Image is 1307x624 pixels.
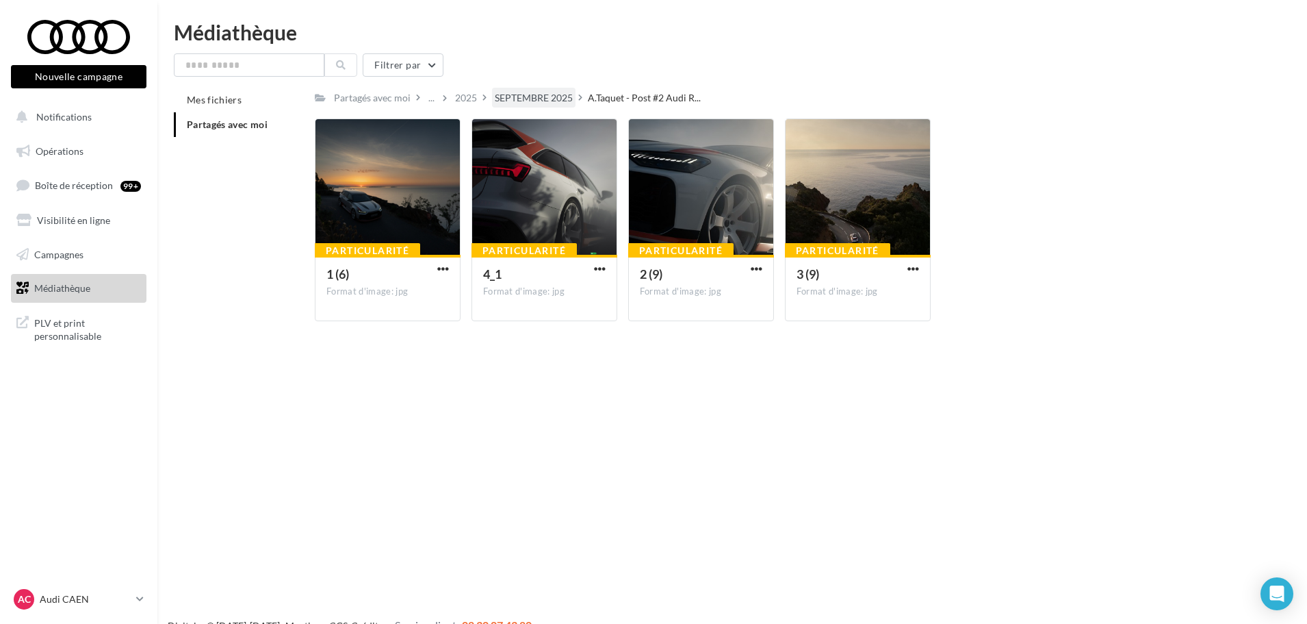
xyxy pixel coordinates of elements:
div: Partagés avec moi [334,91,411,105]
button: Notifications [8,103,144,132]
div: Open Intercom Messenger [1260,577,1293,610]
button: Nouvelle campagne [11,65,146,88]
a: Visibilité en ligne [8,206,149,235]
div: Particularité [628,243,734,258]
a: Boîte de réception99+ [8,171,149,200]
div: 2025 [455,91,477,105]
div: Particularité [315,243,420,258]
span: Mes fichiers [187,94,242,105]
div: Format d'image: jpg [640,286,762,298]
button: Filtrer par [363,53,443,77]
span: Boîte de réception [35,179,113,191]
span: 3 (9) [797,266,819,282]
span: PLV et print personnalisable [34,314,141,343]
div: Format d'image: jpg [483,286,606,298]
div: Particularité [471,243,577,258]
a: AC Audi CAEN [11,586,146,612]
span: AC [18,592,31,606]
span: Médiathèque [34,282,90,294]
div: SEPTEMBRE 2025 [495,91,573,105]
span: 1 (6) [326,266,349,282]
div: ... [426,88,437,108]
span: Opérations [36,145,83,157]
p: Audi CAEN [40,592,131,606]
a: Opérations [8,137,149,166]
span: Notifications [36,111,92,123]
div: Format d'image: jpg [326,286,449,298]
div: Particularité [785,243,890,258]
div: Format d'image: jpg [797,286,919,298]
span: Partagés avec moi [187,118,268,130]
span: 4_1 [483,266,502,282]
a: Médiathèque [8,274,149,303]
span: Campagnes [34,248,83,260]
div: Médiathèque [174,22,1291,42]
span: 2 (9) [640,266,662,282]
a: PLV et print personnalisable [8,308,149,349]
div: 99+ [120,181,141,192]
span: A.Taquet - Post #2 Audi R... [588,91,701,105]
a: Campagnes [8,240,149,269]
span: Visibilité en ligne [37,214,110,226]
